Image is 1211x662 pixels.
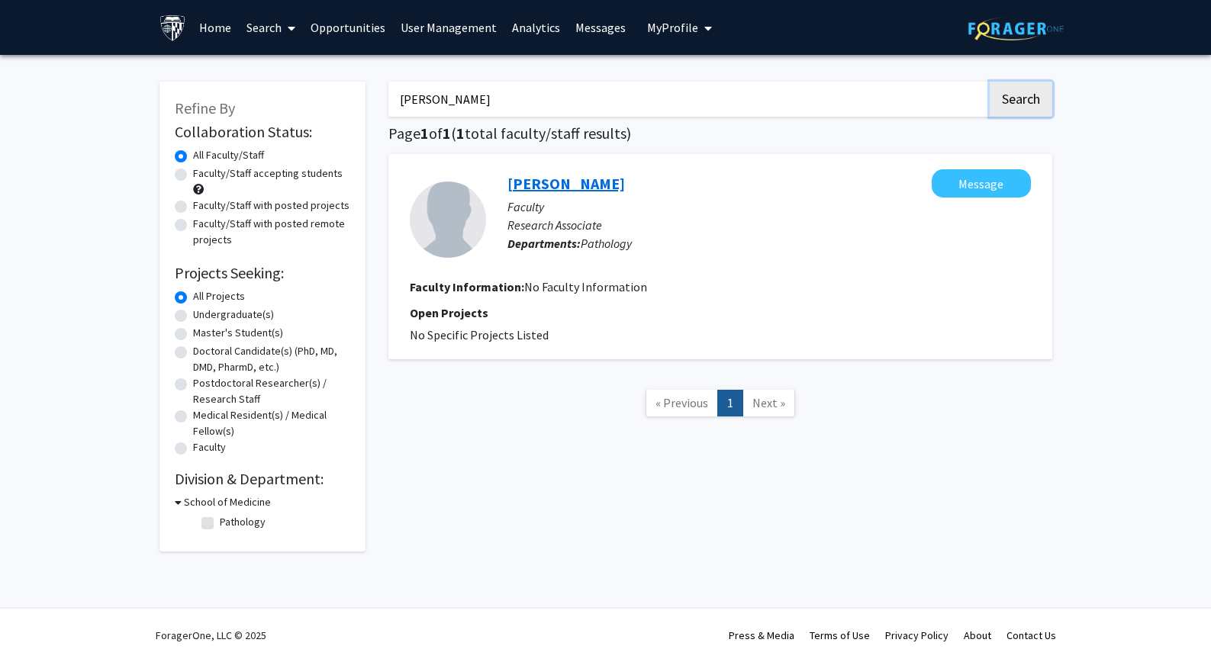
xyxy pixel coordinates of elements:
label: Faculty/Staff with posted projects [193,198,349,214]
p: Open Projects [410,304,1031,322]
img: ForagerOne Logo [968,17,1064,40]
a: Opportunities [303,1,393,54]
a: Home [192,1,239,54]
a: Search [239,1,303,54]
a: About [964,628,991,642]
h2: Division & Department: [175,470,350,488]
nav: Page navigation [388,374,1052,436]
label: Faculty [193,439,226,455]
p: Research Associate [507,216,1031,234]
label: Pathology [220,514,266,530]
a: User Management [393,1,504,54]
input: Search Keywords [388,82,987,117]
span: Pathology [581,236,632,251]
a: Analytics [504,1,568,54]
div: ForagerOne, LLC © 2025 [156,609,266,662]
label: Doctoral Candidate(s) (PhD, MD, DMD, PharmD, etc.) [193,343,350,375]
span: No Faculty Information [524,279,647,294]
h2: Projects Seeking: [175,264,350,282]
span: Refine By [175,98,235,117]
a: Press & Media [729,628,794,642]
span: Next » [752,395,785,410]
button: Message Mahnaz Motevalli-Oliner [932,169,1031,198]
span: 1 [443,124,451,143]
label: Medical Resident(s) / Medical Fellow(s) [193,407,350,439]
label: Faculty/Staff with posted remote projects [193,216,350,248]
label: All Projects [193,288,245,304]
label: All Faculty/Staff [193,147,264,163]
a: Terms of Use [810,628,870,642]
span: 1 [420,124,429,143]
a: [PERSON_NAME] [507,174,625,193]
b: Faculty Information: [410,279,524,294]
label: Postdoctoral Researcher(s) / Research Staff [193,375,350,407]
label: Undergraduate(s) [193,307,274,323]
a: 1 [717,390,743,416]
iframe: Chat [11,593,65,651]
label: Faculty/Staff accepting students [193,165,343,182]
a: Next Page [742,390,795,416]
a: Previous Page [646,390,718,416]
a: Contact Us [1006,628,1056,642]
button: Search [990,82,1052,117]
span: My Profile [647,20,698,35]
h1: Page of ( total faculty/staff results) [388,124,1052,143]
h2: Collaboration Status: [175,123,350,141]
label: Master's Student(s) [193,325,283,341]
span: « Previous [655,395,708,410]
a: Privacy Policy [885,628,949,642]
span: 1 [456,124,465,143]
b: Departments: [507,236,581,251]
span: No Specific Projects Listed [410,327,549,342]
h3: School of Medicine [184,494,271,510]
p: Faculty [507,198,1031,216]
img: Johns Hopkins University Logo [159,14,186,41]
a: Messages [568,1,633,54]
